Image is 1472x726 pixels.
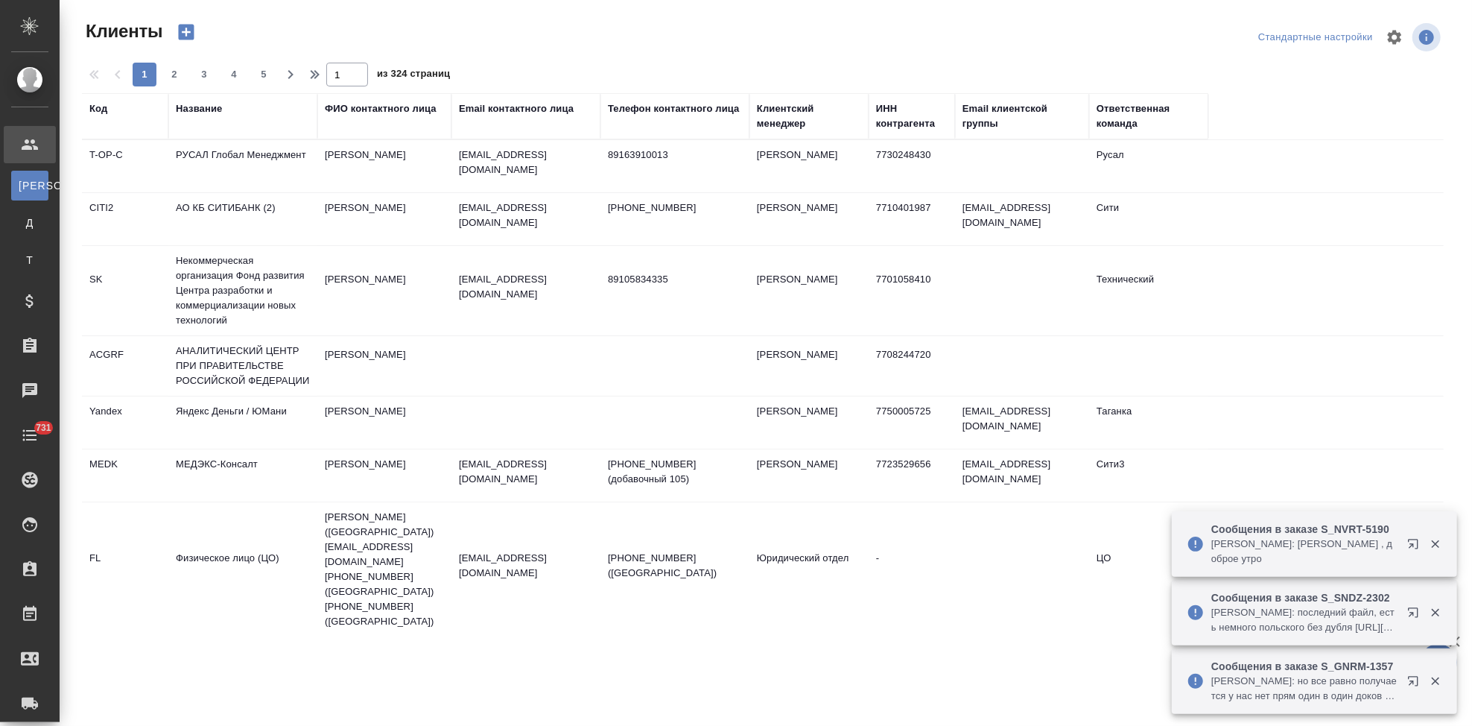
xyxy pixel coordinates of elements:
button: Закрыть [1420,537,1450,551]
div: Название [176,101,222,116]
div: Ответственная команда [1097,101,1201,131]
div: Телефон контактного лица [608,101,740,116]
span: Т [19,253,41,268]
p: Сообщения в заказе S_SNDZ-2302 [1211,590,1398,605]
span: из 324 страниц [377,65,450,86]
button: 4 [222,63,246,86]
button: Открыть в новой вкладке [1398,529,1434,565]
p: [EMAIL_ADDRESS][DOMAIN_NAME] [459,457,593,487]
span: Д [19,215,41,230]
td: МЕДЭКС-Консалт [168,449,317,502]
td: Яндекс Деньги / ЮМани [168,397,317,449]
td: РУСАЛ Глобал Менеджмент [168,140,317,192]
button: 3 [192,63,216,86]
td: [PERSON_NAME] [749,193,869,245]
td: Технический [1089,265,1208,317]
td: 7701058410 [869,265,955,317]
span: Клиенты [82,19,162,43]
td: [PERSON_NAME] [749,265,869,317]
span: Посмотреть информацию [1412,23,1444,51]
a: Д [11,208,48,238]
td: Сити3 [1089,449,1208,502]
td: - [869,543,955,596]
span: 4 [222,67,246,82]
td: 7750005725 [869,397,955,449]
td: ЦО [1089,543,1208,596]
span: 3 [192,67,216,82]
div: Код [89,101,107,116]
td: Таганка [1089,397,1208,449]
p: [EMAIL_ADDRESS][DOMAIN_NAME] [459,272,593,302]
td: АНАЛИТИЧЕСКИЙ ЦЕНТР ПРИ ПРАВИТЕЛЬСТВЕ РОССИЙСКОЙ ФЕДЕРАЦИИ [168,336,317,396]
td: T-OP-C [82,140,168,192]
div: Email контактного лица [459,101,574,116]
button: Закрыть [1420,606,1450,619]
p: [EMAIL_ADDRESS][DOMAIN_NAME] [459,201,593,230]
p: [PHONE_NUMBER] [608,201,742,215]
td: Физическое лицо (ЦО) [168,543,317,596]
td: [PERSON_NAME] [317,397,451,449]
td: CITI2 [82,193,168,245]
span: 5 [252,67,276,82]
td: [PERSON_NAME] [317,140,451,192]
td: 7710401987 [869,193,955,245]
button: Создать [168,19,204,45]
td: [PERSON_NAME] [317,265,451,317]
td: ACGRF [82,340,168,392]
span: 731 [27,420,60,435]
button: 5 [252,63,276,86]
p: [PERSON_NAME]: последний файл, есть немного польского без дубля [URL][DOMAIN_NAME] [1211,605,1398,635]
td: Русал [1089,140,1208,192]
div: Клиентский менеджер [757,101,861,131]
button: Открыть в новой вкладке [1398,598,1434,634]
td: MEDK [82,449,168,502]
button: Открыть в новой вкладке [1398,666,1434,702]
button: 2 [162,63,186,86]
p: 89163910013 [608,148,742,162]
td: Сити [1089,193,1208,245]
a: 731 [4,417,56,454]
a: [PERSON_NAME] [11,171,48,201]
p: Сообщения в заказе S_NVRT-5190 [1211,522,1398,537]
td: 7723529656 [869,449,955,502]
td: 7708244720 [869,340,955,392]
p: [PHONE_NUMBER] ([GEOGRAPHIC_DATA]) [608,551,742,581]
div: Email клиентской группы [962,101,1082,131]
td: АО КБ СИТИБАНК (2) [168,193,317,245]
td: [EMAIL_ADDRESS][DOMAIN_NAME] [955,397,1089,449]
td: [PERSON_NAME] [749,340,869,392]
p: [EMAIL_ADDRESS][DOMAIN_NAME] [459,551,593,581]
td: [PERSON_NAME] [749,140,869,192]
td: SK [82,265,168,317]
span: Настроить таблицу [1377,19,1412,55]
span: 2 [162,67,186,82]
td: FL [82,543,168,596]
p: [PHONE_NUMBER] (добавочный 105) [608,457,742,487]
td: [EMAIL_ADDRESS][DOMAIN_NAME] [955,193,1089,245]
td: 7730248430 [869,140,955,192]
td: [PERSON_NAME] [317,449,451,502]
button: Закрыть [1420,675,1450,688]
div: split button [1254,26,1377,49]
td: [EMAIL_ADDRESS][DOMAIN_NAME] [955,449,1089,502]
td: Юридический отдел [749,543,869,596]
a: Т [11,245,48,275]
td: [PERSON_NAME] [317,340,451,392]
p: [PERSON_NAME]: но все равно получается у нас нет прям один в один доков и очень много сложных стр... [1211,674,1398,704]
td: [PERSON_NAME] ([GEOGRAPHIC_DATA]) [EMAIL_ADDRESS][DOMAIN_NAME] [PHONE_NUMBER] ([GEOGRAPHIC_DATA])... [317,502,451,637]
td: Некоммерческая организация Фонд развития Центра разработки и коммерциализации новых технологий [168,246,317,335]
p: 89105834335 [608,272,742,287]
span: [PERSON_NAME] [19,178,41,193]
p: [PERSON_NAME]: [PERSON_NAME] , доброе утро [1211,537,1398,566]
td: [PERSON_NAME] [749,449,869,502]
p: Сообщения в заказе S_GNRM-1357 [1211,659,1398,674]
td: [PERSON_NAME] [749,397,869,449]
div: ИНН контрагента [876,101,948,131]
div: ФИО контактного лица [325,101,437,116]
p: [EMAIL_ADDRESS][DOMAIN_NAME] [459,148,593,177]
td: Yandex [82,397,168,449]
td: [PERSON_NAME] [317,193,451,245]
